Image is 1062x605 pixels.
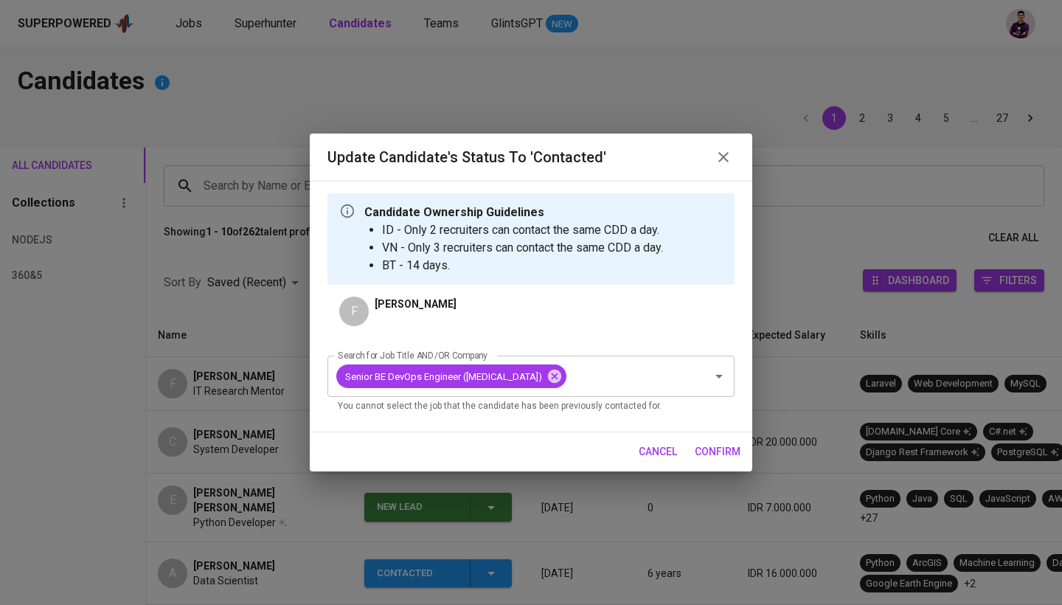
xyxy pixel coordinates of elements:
p: [PERSON_NAME] [375,297,457,311]
p: Candidate Ownership Guidelines [364,204,663,221]
div: Senior BE DevOps Engineer ([MEDICAL_DATA]) [336,364,566,388]
h6: Update Candidate's Status to 'Contacted' [327,145,606,169]
li: VN - Only 3 recruiters can contact the same CDD a day. [382,239,663,257]
li: BT - 14 days. [382,257,663,274]
li: ID - Only 2 recruiters can contact the same CDD a day. [382,221,663,239]
button: Open [709,366,729,387]
span: cancel [639,443,677,461]
span: Senior BE DevOps Engineer ([MEDICAL_DATA]) [336,370,551,384]
div: F [339,297,369,326]
p: You cannot select the job that the candidate has been previously contacted for. [338,399,724,414]
button: confirm [689,438,746,466]
span: confirm [695,443,740,461]
button: cancel [633,438,683,466]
